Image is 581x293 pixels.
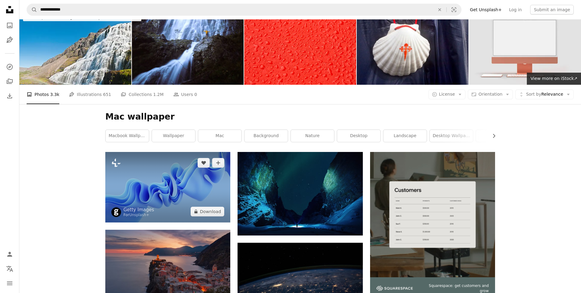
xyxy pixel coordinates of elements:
[111,207,121,217] img: Go to Getty Images's profile
[173,85,197,104] a: Users 0
[430,130,473,142] a: desktop wallpaper
[245,130,288,142] a: background
[4,248,16,260] a: Log in / Sign up
[152,130,195,142] a: wallpaper
[526,91,563,97] span: Relevance
[357,10,469,85] img: Scallop shell and cross symbols of the camino de Santiago, ancient pilgrimage route.
[105,152,230,222] img: 3d render, abstract modern blue background, folded ribbons macro, fashion wallpaper with wavy lay...
[123,207,154,213] a: Getty Images
[198,158,210,168] button: Like
[4,277,16,289] button: Menu
[433,4,446,15] button: Clear
[527,73,581,85] a: View more on iStock↗
[515,90,574,99] button: Sort byRelevance
[27,4,461,16] form: Find visuals sitewide
[4,61,16,73] a: Explore
[105,184,230,190] a: 3d render, abstract modern blue background, folded ribbons macro, fashion wallpaper with wavy lay...
[4,75,16,87] a: Collections
[244,10,356,85] img: Raindrops background Red surface covered with water drops condensation texture
[530,76,577,81] span: View more on iStock ↗
[469,10,581,85] img: Monitor iMac 24 mockup Template For presentation branding, corporate identity, advertising, brand...
[526,92,541,97] span: Sort by
[238,152,363,235] img: northern lights
[447,4,461,15] button: Visual search
[27,4,37,15] button: Search Unsplash
[466,5,505,15] a: Get Unsplash+
[121,85,163,104] a: Collections 1.2M
[105,111,495,122] h1: Mac wallpaper
[123,213,154,218] div: For
[103,91,111,98] span: 651
[132,10,244,85] img: Ordu Çaglayan Selalesi
[191,207,225,216] button: Download
[4,34,16,46] a: Illustrations
[428,90,466,99] button: License
[129,213,149,217] a: Unsplash+
[198,130,241,142] a: mac
[19,10,131,85] img: Magnificent cascade rainbow child Dynjandi Iceland panorama
[106,130,149,142] a: macbook wallpaper
[376,286,413,291] img: file-1747939142011-51e5cc87e3c9
[530,5,574,15] button: Submit an image
[194,91,197,98] span: 0
[468,90,513,99] button: Orientation
[337,130,380,142] a: desktop
[238,282,363,287] a: photo of outer space
[488,130,495,142] button: scroll list to the right
[153,91,163,98] span: 1.2M
[238,191,363,196] a: northern lights
[4,90,16,102] a: Download History
[105,268,230,274] a: aerial view of village on mountain cliff during orange sunset
[370,152,495,277] img: file-1747939376688-baf9a4a454ffimage
[4,4,16,17] a: Home — Unsplash
[439,92,455,97] span: License
[69,85,111,104] a: Illustrations 651
[212,158,224,168] button: Add to Collection
[4,263,16,275] button: Language
[383,130,427,142] a: landscape
[505,5,525,15] a: Log in
[476,130,519,142] a: outdoor
[478,92,502,97] span: Orientation
[4,19,16,31] a: Photos
[291,130,334,142] a: nature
